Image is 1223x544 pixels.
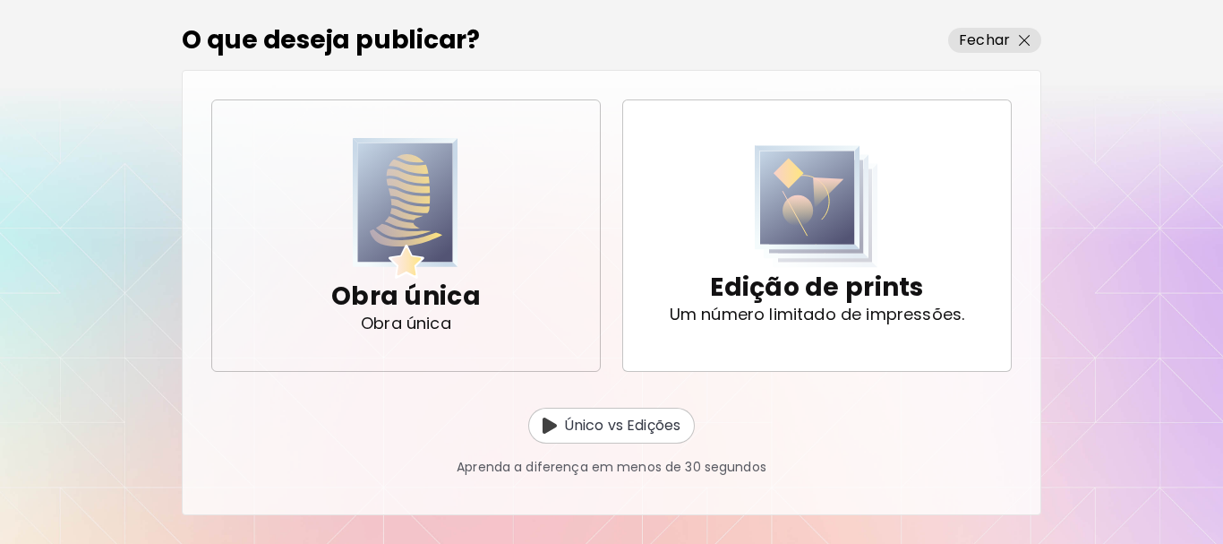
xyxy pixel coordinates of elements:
p: Obra única [331,279,481,315]
button: Unique ArtworkObra únicaObra única [211,99,601,372]
p: Único vs Edições [564,415,680,436]
button: Unique vs EditionÚnico vs Edições [528,408,695,444]
button: Print EditionEdição de printsUm número limitado de impressões. [622,99,1012,372]
p: Aprenda a diferença em menos de 30 segundos [457,458,766,477]
img: Unique Artwork [353,138,458,279]
img: Print Edition [755,145,878,268]
p: Edição de prints [710,270,923,306]
p: Um número limitado de impressões. [670,306,965,324]
p: Obra única [361,315,451,332]
img: Unique vs Edition [543,418,557,434]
